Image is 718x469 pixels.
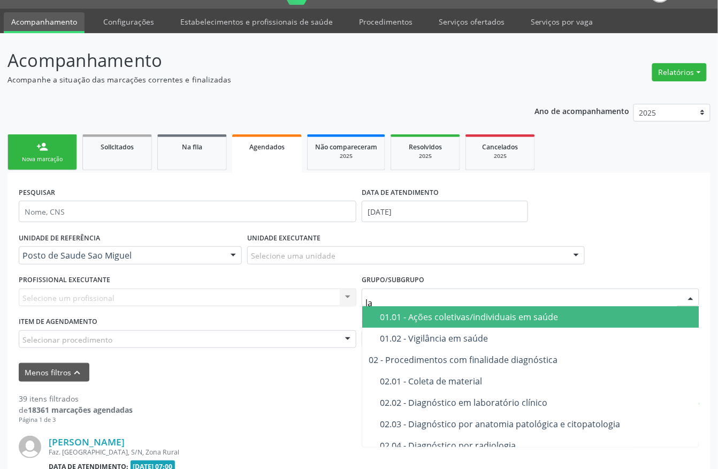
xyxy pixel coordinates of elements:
div: Página 1 de 3 [19,415,133,425]
div: Faz. [GEOGRAPHIC_DATA], S/N, Zona Rural [49,448,539,457]
span: Na fila [182,142,202,152]
a: Estabelecimentos e profissionais de saúde [173,12,340,31]
span: Selecionar procedimento [22,334,112,345]
span: Agendados [249,142,285,152]
div: Nova marcação [16,155,69,163]
input: Nome, CNS [19,201,356,222]
label: Item de agendamento [19,314,97,330]
label: PESQUISAR [19,184,55,201]
span: Cancelados [483,142,518,152]
button: Relatórios [652,63,707,81]
i: keyboard_arrow_up [72,367,83,379]
p: Acompanhe a situação das marcações correntes e finalizadas [7,74,500,85]
a: [PERSON_NAME] [49,436,125,448]
div: 2025 [315,152,377,160]
button: Menos filtroskeyboard_arrow_up [19,363,89,382]
a: Serviços ofertados [431,12,512,31]
a: Configurações [96,12,162,31]
img: img [19,436,41,458]
span: Resolvidos [409,142,442,152]
div: de [19,404,133,415]
label: DATA DE ATENDIMENTO [362,184,439,201]
div: person_add [36,141,48,153]
input: Selecione um grupo ou subgrupo [365,292,677,314]
label: UNIDADE DE REFERÊNCIA [19,230,100,246]
span: Selecione uma unidade [251,250,335,261]
span: Não compareceram [315,142,377,152]
span: Solicitados [101,142,134,152]
div: 2025 [399,152,452,160]
label: UNIDADE EXECUTANTE [247,230,320,246]
strong: 18361 marcações agendadas [28,405,133,415]
a: Procedimentos [352,12,420,31]
input: Selecione um intervalo [362,201,528,222]
div: 39 itens filtrados [19,393,133,404]
a: Acompanhamento [4,12,85,33]
p: Acompanhamento [7,47,500,74]
div: 2025 [473,152,527,160]
label: Grupo/Subgrupo [362,272,424,289]
p: Ano de acompanhamento [535,104,630,117]
span: Posto de Saude Sao Miguel [22,250,220,261]
label: PROFISSIONAL EXECUTANTE [19,272,110,289]
a: Serviços por vaga [523,12,601,31]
